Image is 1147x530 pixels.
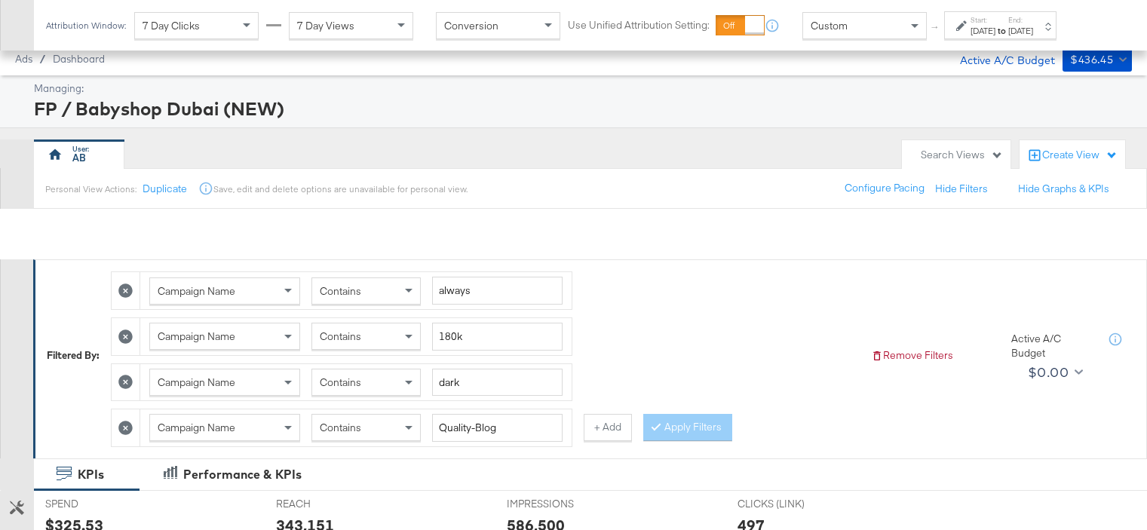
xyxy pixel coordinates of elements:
[143,19,200,32] span: 7 Day Clicks
[432,277,563,305] input: Enter a search term
[928,26,943,31] span: ↑
[834,175,935,202] button: Configure Pacing
[45,183,136,195] div: Personal View Actions:
[45,20,127,31] div: Attribution Window:
[1011,332,1094,360] div: Active A/C Budget
[78,466,104,483] div: KPIs
[921,148,1003,162] div: Search Views
[1028,361,1069,384] div: $0.00
[276,497,389,511] span: REACH
[158,284,235,298] span: Campaign Name
[320,329,361,343] span: Contains
[45,497,158,511] span: SPEND
[1042,148,1118,163] div: Create View
[871,348,953,363] button: Remove Filters
[34,96,1128,121] div: FP / Babyshop Dubai (NEW)
[15,53,32,65] span: Ads
[432,369,563,397] input: Enter a search term
[158,375,235,389] span: Campaign Name
[143,182,187,196] button: Duplicate
[1070,51,1113,69] div: $436.45
[158,329,235,343] span: Campaign Name
[320,375,361,389] span: Contains
[935,182,988,196] button: Hide Filters
[1063,47,1132,72] button: $436.45
[297,19,354,32] span: 7 Day Views
[444,19,498,32] span: Conversion
[432,323,563,351] input: Enter a search term
[320,421,361,434] span: Contains
[53,53,105,65] a: Dashboard
[183,466,302,483] div: Performance & KPIs
[158,421,235,434] span: Campaign Name
[811,19,848,32] span: Custom
[568,18,710,32] label: Use Unified Attribution Setting:
[34,81,1128,96] div: Managing:
[1008,25,1033,37] div: [DATE]
[944,47,1055,70] div: Active A/C Budget
[584,414,632,441] button: + Add
[1018,182,1109,196] button: Hide Graphs & KPIs
[1008,15,1033,25] label: End:
[72,151,86,165] div: AB
[32,53,53,65] span: /
[507,497,620,511] span: IMPRESSIONS
[213,183,468,195] div: Save, edit and delete options are unavailable for personal view.
[995,25,1008,36] strong: to
[738,497,851,511] span: CLICKS (LINK)
[47,348,100,363] div: Filtered By:
[1022,360,1086,384] button: $0.00
[432,414,563,442] input: Enter a search term
[971,25,995,37] div: [DATE]
[971,15,995,25] label: Start:
[320,284,361,298] span: Contains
